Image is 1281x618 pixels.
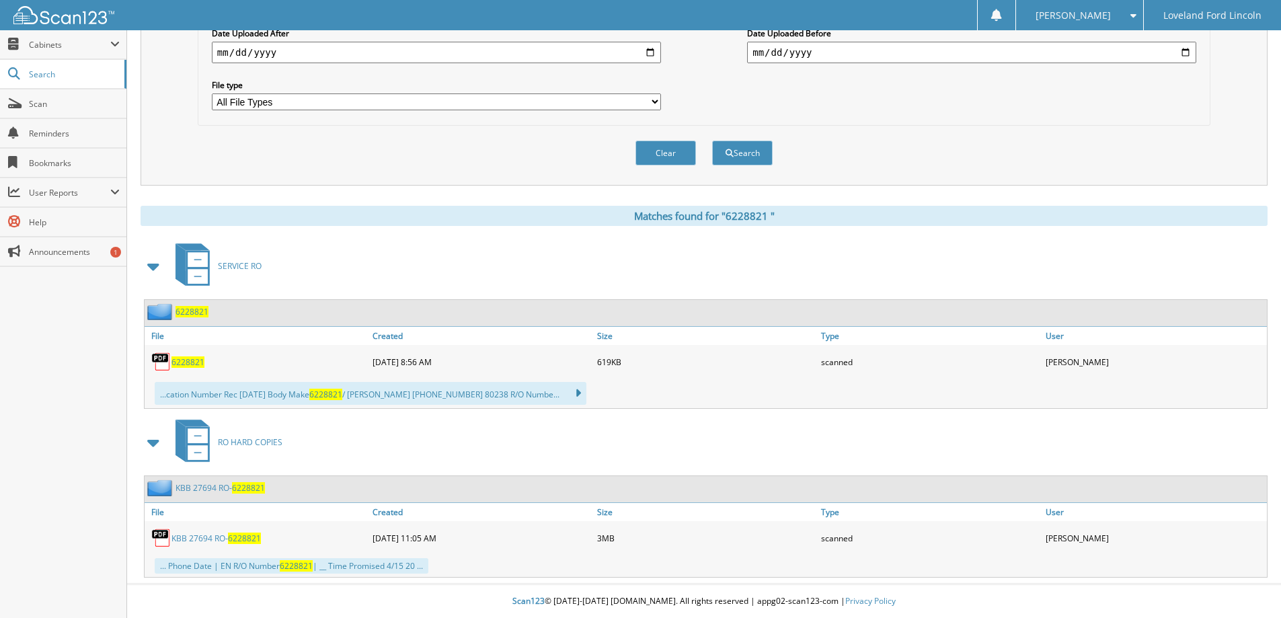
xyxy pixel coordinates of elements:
[818,503,1042,521] a: Type
[1163,11,1261,20] span: Loveland Ford Lincoln
[594,525,818,551] div: 3MB
[167,416,282,469] a: RO HARD COPIES
[145,327,369,345] a: File
[127,585,1281,618] div: © [DATE]-[DATE] [DOMAIN_NAME]. All rights reserved | appg02-scan123-com |
[747,28,1196,39] label: Date Uploaded Before
[147,479,176,496] img: folder2.png
[1042,327,1267,345] a: User
[369,525,594,551] div: [DATE] 11:05 AM
[369,348,594,375] div: [DATE] 8:56 AM
[818,525,1042,551] div: scanned
[29,39,110,50] span: Cabinets
[1036,11,1111,20] span: [PERSON_NAME]
[141,206,1268,226] div: Matches found for "6228821 "
[1042,525,1267,551] div: [PERSON_NAME]
[110,247,121,258] div: 1
[29,217,120,228] span: Help
[171,356,204,368] span: 6 2 2 8 8 2 1
[171,533,261,544] a: KBB 27694 RO-6228821
[151,352,171,372] img: PDF.png
[212,28,661,39] label: Date Uploaded After
[29,246,120,258] span: Announcements
[228,533,261,544] span: 6 2 2 8 8 2 1
[594,348,818,375] div: 619KB
[218,436,282,448] span: R O H A R D C O P I E S
[29,69,118,80] span: Search
[155,382,586,405] div: ...cation Number Rec [DATE] Body Make / [PERSON_NAME] [PHONE_NUMBER] 80238 R/O Numbe...
[29,98,120,110] span: Scan
[232,482,265,494] span: 6 2 2 8 8 2 1
[818,348,1042,375] div: scanned
[369,503,594,521] a: Created
[176,306,208,317] a: 6228821
[212,79,661,91] label: File type
[29,157,120,169] span: Bookmarks
[176,482,265,494] a: KBB 27694 RO-6228821
[369,327,594,345] a: Created
[145,503,369,521] a: File
[29,187,110,198] span: User Reports
[212,42,661,63] input: start
[218,260,262,272] span: S E R V I C E R O
[171,356,204,368] a: 6228821
[155,558,428,574] div: ... Phone Date | EN R/O Number | __ Time Promised 4/15 20 ...
[512,595,545,607] span: Scan123
[29,128,120,139] span: Reminders
[747,42,1196,63] input: end
[594,503,818,521] a: Size
[13,6,114,24] img: scan123-logo-white.svg
[845,595,896,607] a: Privacy Policy
[1042,503,1267,521] a: User
[176,306,208,317] span: 6 2 2 8 8 2 1
[167,239,262,293] a: SERVICE RO
[309,389,342,400] span: 6228821
[147,303,176,320] img: folder2.png
[151,528,171,548] img: PDF.png
[712,141,773,165] button: Search
[635,141,696,165] button: Clear
[594,327,818,345] a: Size
[1042,348,1267,375] div: [PERSON_NAME]
[280,560,313,572] span: 6228821
[818,327,1042,345] a: Type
